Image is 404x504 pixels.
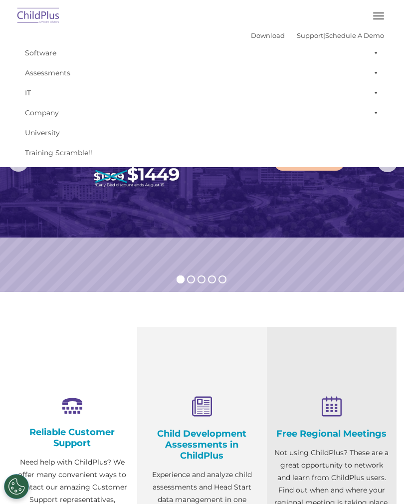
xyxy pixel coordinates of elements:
a: Assessments [20,63,384,83]
a: IT [20,83,384,103]
button: Cookies Settings [4,474,29,499]
a: Download [251,31,285,39]
h4: Child Development Assessments in ChildPlus [145,428,259,461]
a: Support [297,31,323,39]
h4: Reliable Customer Support [15,427,130,449]
a: Training Scramble!! [20,143,384,163]
a: Company [20,103,384,123]
a: University [20,123,384,143]
img: ChildPlus by Procare Solutions [15,4,62,28]
h4: Free Regional Meetings [274,428,389,439]
a: Schedule A Demo [325,31,384,39]
font: | [251,31,384,39]
a: Software [20,43,384,63]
